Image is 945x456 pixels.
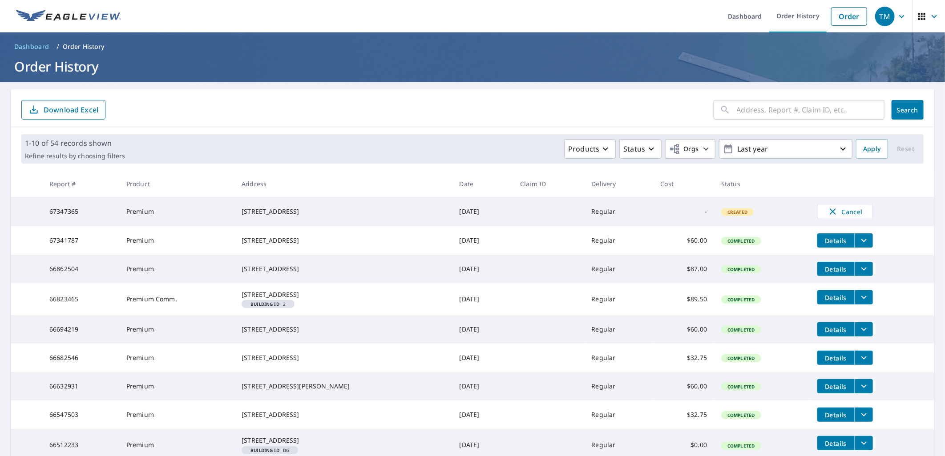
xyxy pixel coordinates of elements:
td: [DATE] [452,255,513,283]
th: Delivery [585,171,654,197]
th: Date [452,171,513,197]
button: Status [619,139,662,159]
span: Details [823,354,849,362]
button: detailsBtn-66862504 [817,262,855,276]
td: 66632931 [42,372,119,400]
div: [STREET_ADDRESS] [242,264,445,273]
span: Apply [863,144,881,155]
td: Premium [119,372,234,400]
td: Premium [119,226,234,255]
td: 67341787 [42,226,119,255]
div: [STREET_ADDRESS] [242,207,445,216]
td: $60.00 [654,372,715,400]
img: EV Logo [16,10,121,23]
span: Completed [722,266,760,272]
td: [DATE] [452,197,513,226]
h1: Order History [11,57,934,76]
span: Details [823,382,849,391]
td: 66682546 [42,344,119,372]
td: Regular [585,400,654,429]
div: [STREET_ADDRESS] [242,410,445,419]
button: filesDropdownBtn-66682546 [855,351,873,365]
th: Cost [654,171,715,197]
span: Completed [722,327,760,333]
td: 66862504 [42,255,119,283]
span: Search [899,106,917,114]
div: [STREET_ADDRESS] [242,436,445,445]
button: filesDropdownBtn-66823465 [855,290,873,304]
nav: breadcrumb [11,40,934,54]
button: Cancel [817,204,873,219]
td: 67347365 [42,197,119,226]
span: Completed [722,443,760,449]
td: Premium [119,197,234,226]
td: $60.00 [654,315,715,344]
th: Product [119,171,234,197]
div: [STREET_ADDRESS][PERSON_NAME] [242,382,445,391]
div: [STREET_ADDRESS] [242,290,445,299]
th: Address [234,171,452,197]
span: Completed [722,412,760,418]
span: Completed [722,238,760,244]
button: Products [564,139,616,159]
td: Premium [119,400,234,429]
button: filesDropdownBtn-66862504 [855,262,873,276]
button: detailsBtn-66512233 [817,436,855,450]
span: Details [823,439,849,448]
td: Regular [585,344,654,372]
td: $32.75 [654,344,715,372]
p: Refine results by choosing filters [25,152,125,160]
th: Status [714,171,810,197]
a: Order [831,7,867,26]
span: Details [823,293,849,302]
td: - [654,197,715,226]
td: [DATE] [452,226,513,255]
th: Claim ID [513,171,584,197]
td: Regular [585,372,654,400]
span: Details [823,265,849,273]
p: Status [623,144,645,154]
button: detailsBtn-66823465 [817,290,855,304]
span: Orgs [669,144,699,155]
span: Details [823,236,849,245]
div: [STREET_ADDRESS] [242,353,445,362]
td: 66823465 [42,283,119,315]
td: Regular [585,283,654,315]
p: Order History [63,42,105,51]
button: Search [892,100,924,120]
td: 66547503 [42,400,119,429]
td: Premium [119,255,234,283]
button: Apply [856,139,888,159]
button: filesDropdownBtn-67341787 [855,233,873,248]
td: [DATE] [452,400,513,429]
button: Download Excel [21,100,105,120]
li: / [57,41,59,52]
td: [DATE] [452,283,513,315]
span: Completed [722,296,760,303]
span: 2 [245,302,291,306]
em: Building ID [250,302,279,306]
button: filesDropdownBtn-66694219 [855,322,873,336]
button: detailsBtn-66632931 [817,379,855,393]
span: Details [823,325,849,334]
span: Dashboard [14,42,49,51]
td: [DATE] [452,372,513,400]
p: 1-10 of 54 records shown [25,138,125,148]
input: Address, Report #, Claim ID, etc. [737,97,884,122]
a: Dashboard [11,40,53,54]
td: Regular [585,255,654,283]
em: Building ID [250,448,279,452]
td: Regular [585,197,654,226]
p: Last year [734,141,838,157]
div: [STREET_ADDRESS] [242,236,445,245]
p: Download Excel [44,105,98,115]
th: Report # [42,171,119,197]
td: Premium [119,344,234,372]
button: detailsBtn-67341787 [817,233,855,248]
td: [DATE] [452,344,513,372]
td: $89.50 [654,283,715,315]
button: detailsBtn-66547503 [817,408,855,422]
td: $87.00 [654,255,715,283]
td: Regular [585,315,654,344]
button: filesDropdownBtn-66512233 [855,436,873,450]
